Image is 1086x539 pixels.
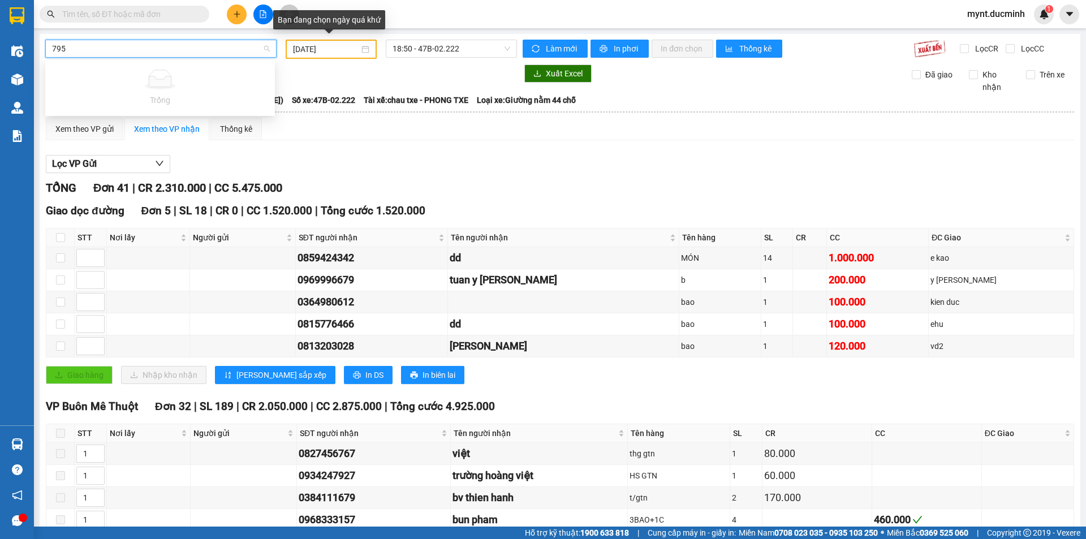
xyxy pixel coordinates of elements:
[193,427,285,439] span: Người gửi
[764,446,870,462] div: 80.000
[450,316,676,332] div: dd
[155,159,164,168] span: down
[829,272,926,288] div: 200.000
[630,447,729,460] div: thg gtn
[296,269,449,291] td: 0969996679
[614,42,640,55] span: In phơi
[46,400,138,413] span: VP Buôn Mê Thuột
[11,130,23,142] img: solution-icon
[762,424,872,443] th: CR
[546,42,579,55] span: Làm mới
[194,400,197,413] span: |
[52,94,268,106] div: Trống
[298,250,446,266] div: 0859424342
[591,40,649,58] button: printerIn phơi
[209,181,212,195] span: |
[75,228,107,247] th: STT
[451,509,628,531] td: bun pham
[299,468,449,484] div: 0934247927
[525,527,629,539] span: Hỗ trợ kỹ thuật:
[532,45,541,54] span: sync
[827,228,929,247] th: CC
[546,67,583,80] span: Xuất Excel
[121,366,206,384] button: downloadNhập kho nhận
[732,447,760,460] div: 1
[410,371,418,380] span: printer
[630,491,729,504] div: t/gtn
[353,371,361,380] span: printer
[872,424,982,443] th: CC
[247,204,312,217] span: CC 1.520.000
[1039,9,1049,19] img: icon-new-feature
[451,487,628,509] td: bv thien hanh
[630,514,729,526] div: 3BAO+1C
[110,427,179,439] span: Nơi lấy
[210,204,213,217] span: |
[763,340,791,352] div: 1
[764,490,870,506] div: 170.000
[533,70,541,79] span: download
[763,318,791,330] div: 1
[253,5,273,24] button: file-add
[793,228,827,247] th: CR
[236,400,239,413] span: |
[298,338,446,354] div: 0813203028
[774,528,878,537] strong: 0708 023 035 - 0935 103 250
[200,400,234,413] span: SL 189
[55,123,114,135] div: Xem theo VP gửi
[299,446,449,462] div: 0827456767
[448,335,679,357] td: VAN QUANG
[296,291,449,313] td: 0364980612
[451,465,628,487] td: trường hoàng việt
[958,7,1034,21] span: mynt.ducminh
[453,490,626,506] div: bv thien hanh
[648,527,736,539] span: Cung cấp máy in - giấy in:
[138,181,206,195] span: CR 2.310.000
[110,231,178,244] span: Nơi lấy
[311,400,313,413] span: |
[739,42,773,55] span: Thống kê
[174,204,176,217] span: |
[725,45,735,54] span: bar-chart
[298,294,446,310] div: 0364980612
[932,231,1062,244] span: ĐC Giao
[193,231,284,244] span: Người gửi
[297,465,451,487] td: 0934247927
[321,204,425,217] span: Tổng cước 1.520.000
[1035,68,1069,81] span: Trên xe
[716,40,782,58] button: bar-chartThống kê
[298,316,446,332] div: 0815776466
[887,527,968,539] span: Miền Bắc
[930,296,1072,308] div: kien duc
[453,512,626,528] div: bun pham
[296,247,449,269] td: 0859424342
[637,527,639,539] span: |
[829,316,926,332] div: 100.000
[393,40,510,57] span: 18:50 - 47B-02.222
[401,366,464,384] button: printerIn biên lai
[921,68,957,81] span: Đã giao
[316,400,382,413] span: CC 2.875.000
[52,157,97,171] span: Lọc VP Gửi
[385,400,387,413] span: |
[300,427,439,439] span: SĐT người nhận
[279,5,299,24] button: aim
[730,424,762,443] th: SL
[11,45,23,57] img: warehouse-icon
[451,231,667,244] span: Tên người nhận
[10,7,24,24] img: logo-vxr
[920,528,968,537] strong: 0369 525 060
[971,42,1000,55] span: Lọc CR
[453,468,626,484] div: trường hoàng việt
[179,204,207,217] span: SL 18
[448,313,679,335] td: dd
[46,181,76,195] span: TỔNG
[829,338,926,354] div: 120.000
[681,274,759,286] div: b
[292,94,355,106] span: Số xe: 47B-02.222
[11,74,23,85] img: warehouse-icon
[681,252,759,264] div: MÓN
[233,10,241,18] span: plus
[681,318,759,330] div: bao
[216,204,238,217] span: CR 0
